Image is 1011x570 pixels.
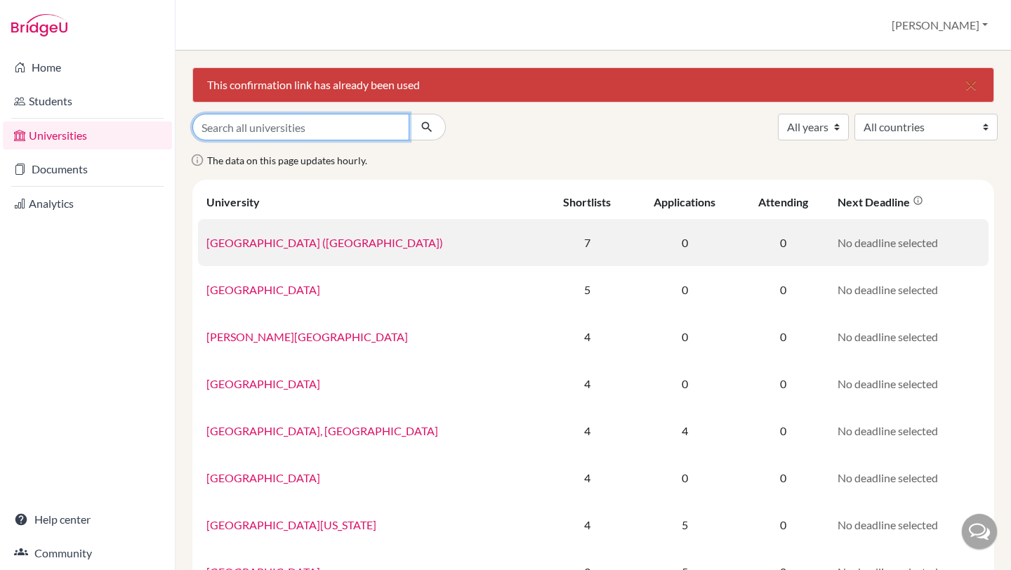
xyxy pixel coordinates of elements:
td: 4 [543,313,631,360]
td: 4 [543,360,631,407]
span: Help [32,10,61,22]
td: 5 [631,501,738,548]
a: [GEOGRAPHIC_DATA] ([GEOGRAPHIC_DATA]) [206,236,443,249]
span: No deadline selected [838,377,938,390]
span: No deadline selected [838,330,938,343]
td: 0 [631,313,738,360]
div: Shortlists [563,195,611,208]
td: 0 [738,501,828,548]
span: The data on this page updates hourly. [207,154,367,166]
td: 0 [631,360,738,407]
a: [GEOGRAPHIC_DATA], [GEOGRAPHIC_DATA] [206,424,438,437]
a: Community [3,539,172,567]
td: 0 [631,219,738,266]
a: [GEOGRAPHIC_DATA] [206,471,320,484]
span: No deadline selected [838,283,938,296]
a: Students [3,87,172,115]
div: Attending [758,195,808,208]
td: 4 [543,407,631,454]
a: [GEOGRAPHIC_DATA] [206,283,320,296]
a: Documents [3,155,172,183]
div: Next deadline [838,195,923,208]
i: close [963,77,979,93]
span: No deadline selected [838,518,938,531]
td: 0 [631,454,738,501]
a: [GEOGRAPHIC_DATA] [206,377,320,390]
a: Home [3,53,172,81]
div: This confirmation link has already been used [192,67,994,102]
button: [PERSON_NAME] [885,12,994,39]
a: Help center [3,505,172,533]
span: No deadline selected [838,424,938,437]
td: 0 [738,454,828,501]
td: 4 [543,501,631,548]
td: 4 [631,407,738,454]
input: Search all universities [192,114,409,140]
td: 0 [738,266,828,313]
a: [PERSON_NAME][GEOGRAPHIC_DATA] [206,330,408,343]
th: University [198,185,543,219]
a: Universities [3,121,172,150]
td: 0 [738,407,828,454]
div: Applications [654,195,715,208]
button: Close [949,68,993,102]
td: 0 [738,219,828,266]
td: 0 [738,360,828,407]
td: 0 [738,313,828,360]
span: No deadline selected [838,236,938,249]
td: 5 [543,266,631,313]
td: 0 [631,266,738,313]
td: 7 [543,219,631,266]
img: Bridge-U [11,14,67,37]
span: No deadline selected [838,471,938,484]
a: [GEOGRAPHIC_DATA][US_STATE] [206,518,376,531]
a: Analytics [3,190,172,218]
td: 4 [543,454,631,501]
